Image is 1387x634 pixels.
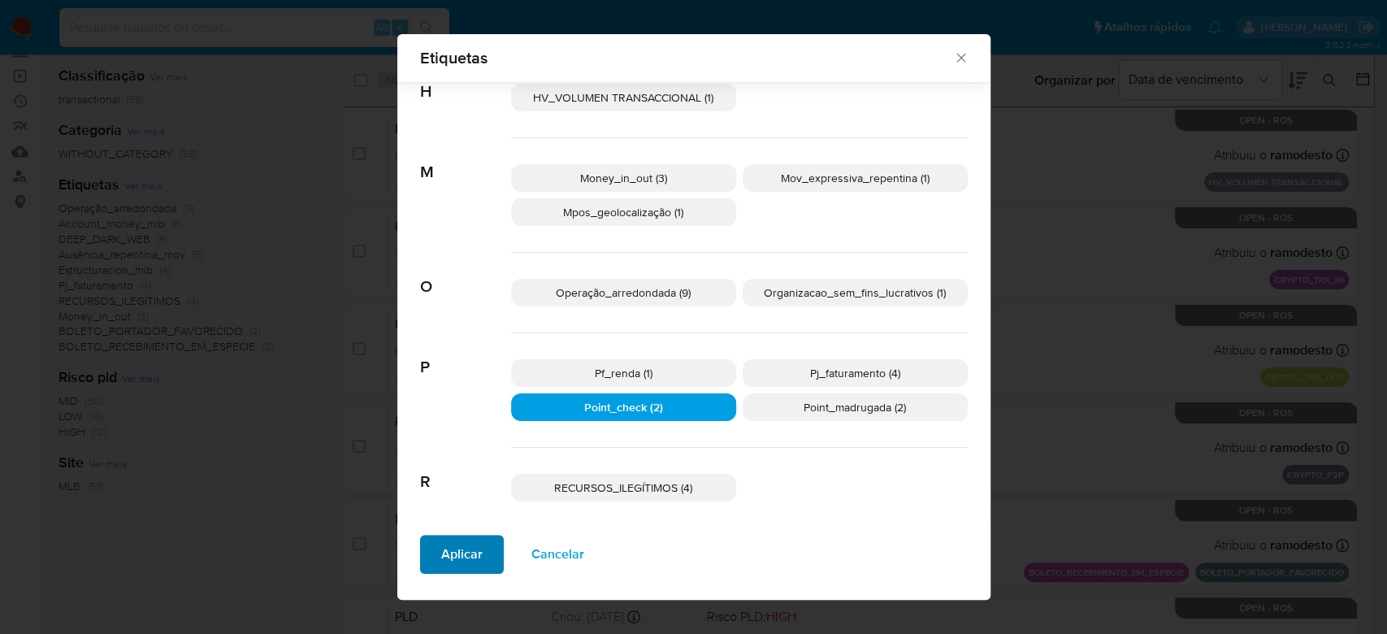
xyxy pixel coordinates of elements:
[511,474,736,502] div: RECURSOS_ILEGÍTIMOS (4)
[420,333,511,377] span: P
[595,365,652,381] span: Pf_renda (1)
[511,359,736,387] div: Pf_renda (1)
[743,164,968,192] div: Mov_expressiva_repentina (1)
[764,284,946,301] span: Organizacao_sem_fins_lucrativos (1)
[743,393,968,421] div: Point_madrugada (2)
[531,536,584,572] span: Cancelar
[420,535,504,574] button: Aplicar
[804,399,906,415] span: Point_madrugada (2)
[420,138,511,182] span: M
[420,50,954,66] span: Etiquetas
[511,84,736,111] div: HV_VOLUMEN TRANSACCIONAL (1)
[510,535,605,574] button: Cancelar
[420,448,511,492] span: R
[441,536,483,572] span: Aplicar
[953,50,968,64] button: Fechar
[781,170,930,186] span: Mov_expressiva_repentina (1)
[580,170,667,186] span: Money_in_out (3)
[554,480,692,496] span: RECURSOS_ILEGÍTIMOS (4)
[511,164,736,192] div: Money_in_out (3)
[511,198,736,226] div: Mpos_geolocalização (1)
[420,253,511,297] span: O
[743,359,968,387] div: Pj_faturamento (4)
[584,399,663,415] span: Point_check (2)
[810,365,900,381] span: Pj_faturamento (4)
[511,393,736,421] div: Point_check (2)
[511,279,736,306] div: Operação_arredondada (9)
[533,89,713,106] span: HV_VOLUMEN TRANSACCIONAL (1)
[743,279,968,306] div: Organizacao_sem_fins_lucrativos (1)
[556,284,691,301] span: Operação_arredondada (9)
[563,204,683,220] span: Mpos_geolocalização (1)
